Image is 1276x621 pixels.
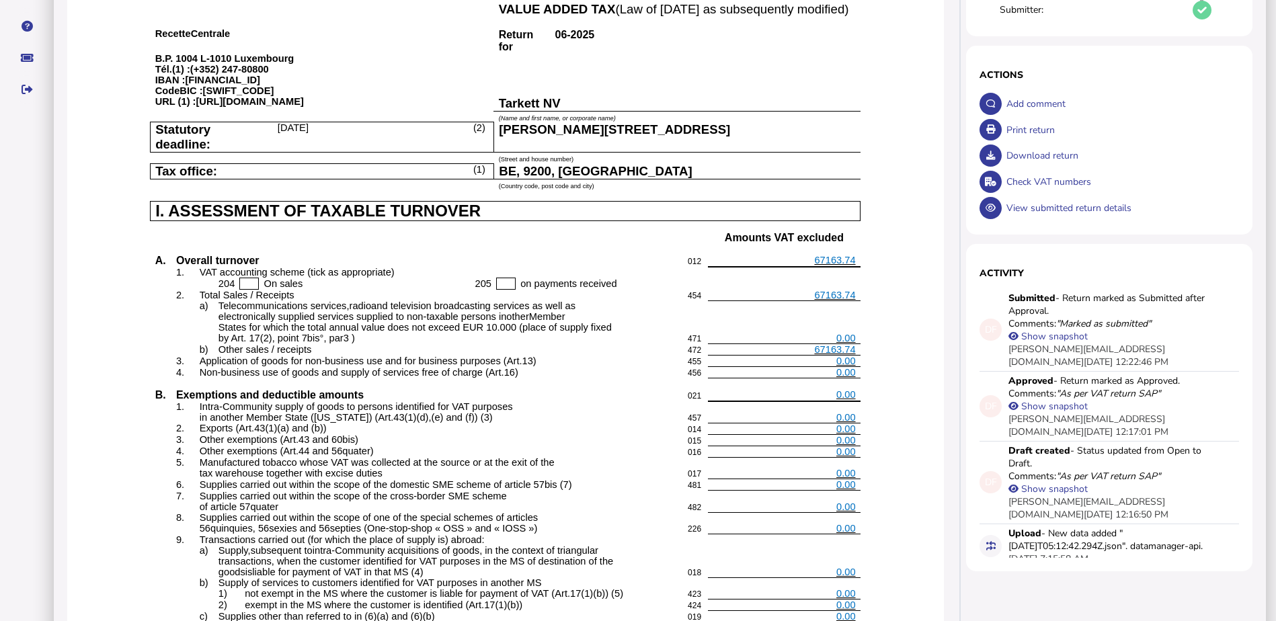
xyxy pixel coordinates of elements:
span: 0.00 [836,367,856,378]
p: on payments received [520,278,676,289]
p: Total Sales / Receipts [200,290,676,300]
span: (Law of [DATE] as subsequently modified) [615,2,848,16]
span: 018 [688,568,701,577]
: 6. [176,479,184,490]
p: 4. [176,367,190,378]
b: . (+352) 247-80800 [169,64,269,75]
span: 0.00 [836,599,856,610]
span: B. [155,389,166,401]
div: Add comment [1003,91,1239,117]
button: View filing snapshot at this version [1008,331,1018,341]
div: Print return [1003,117,1239,143]
span: (1) : [172,64,190,75]
span: 015 [688,436,701,446]
span: Overall turnover [176,255,260,266]
span: 0.00 [836,588,856,599]
div: View submitted return details [1003,195,1239,221]
p: Supply of services to customers identified for VAT purposes in another MS [218,577,676,588]
p: 4. [176,446,190,456]
p: Supply, intra-Community acquisitions of goods, in the context of triangular [218,545,676,556]
p: b) [200,344,209,355]
span: 67163.74 [814,255,855,265]
span: 67163.74 [814,290,855,300]
p: VAT accounting scheme (tick as appropriate) [200,267,676,278]
p: 3. [176,434,190,445]
p: Transactions carried out (for which the place of supply is) abroad: [200,534,676,545]
p: of article 57quater [200,501,676,512]
div: Submitter: [1000,3,1075,16]
span: 481 [688,481,701,490]
p: 8. [176,512,190,523]
b: Centrale [191,28,231,39]
div: DF [980,471,1002,493]
b: Tél [155,64,169,75]
b: IBAN : [155,75,186,85]
span: 423 [688,589,701,599]
p: b) [200,577,209,588]
span: 0.00 [836,567,856,577]
b: B.P. 1004 L-1010 Luxembourg [155,53,294,64]
b: URL (1 [URL][DOMAIN_NAME] [155,96,304,107]
span: 457 [688,413,701,423]
button: View filing snapshot at this version [1008,401,1018,411]
strong: Draft created [1008,444,1070,457]
span: Tarkett NV [499,96,561,110]
i: Data for this filing changed [986,541,996,550]
button: Make a comment in the activity log. [980,93,1002,115]
b: Recette [155,28,191,39]
div: Comments: [1008,470,1160,483]
div: Show snapshot [1018,330,1112,343]
span: BE, 9200, [GEOGRAPHIC_DATA] [499,164,692,178]
button: Open printable view of return. [980,119,1002,141]
app-user-presentation: [PERSON_NAME][EMAIL_ADDRESS][DOMAIN_NAME] [1008,343,1165,368]
p: 5. [176,457,190,468]
div: [DATE] 7:15:58 AM [1008,552,1088,565]
span: subsequent to [251,545,313,556]
span: 0.00 [836,479,856,490]
strong: Upload [1008,527,1041,540]
p: 2) [218,599,235,610]
span: 0.00 [836,435,856,446]
button: Check VAT numbers on return. [980,171,1002,193]
div: - Return marked as Submitted after Approval. [1008,292,1210,317]
div: [DATE] 12:16:50 PM [1008,495,1210,521]
button: View filing snapshot at this version [1008,484,1018,493]
span: is [245,567,253,577]
p: States for which the total annual value does not exceed EUR 10.000 (place of supply fixed [218,322,676,333]
span: 0.00 [836,333,856,343]
span: 0.00 [836,389,856,400]
p: Telecommunications services, and television broadcasting services as well as [218,300,676,311]
span: I. ASSESSMENT OF TAXABLE TURNOVER [155,202,481,220]
p: exempt in the MS where the customer is identified (Art.17(1)(b)) [245,599,676,610]
p: Supplies carried out within the scope of the domestic SME scheme of article 57bis (7) [200,479,676,490]
div: Comments: [1008,387,1160,400]
i: "As per VAT return SAP" [1056,387,1160,400]
p: tax warehouse together with excise duties [200,468,676,479]
p: goods liable for payment of VAT in that MS (4) [218,567,676,577]
span: 455 [688,357,701,366]
span: other [506,311,528,322]
p: Supplies carried out within the scope of one of the special schemes of articles [200,512,676,523]
p: 2. [176,423,190,433]
span: Return for [499,29,534,52]
span: [PERSON_NAME][STREET_ADDRESS] [499,122,730,136]
button: Help pages [13,12,41,40]
p: 3. [176,356,190,366]
p: Intra-Community supply of goods to persons identified for VAT purposes [200,401,676,412]
p: (1) [470,164,489,175]
app-user-presentation: [PERSON_NAME][EMAIL_ADDRESS][DOMAIN_NAME] [1008,495,1165,521]
div: - Return marked as Approved. [1008,374,1180,387]
span: 0.00 [836,523,856,534]
p: a) [200,545,209,556]
p: Non-business use of goods and supply of services free of charge (Art.16) [200,367,676,378]
span: 0.00 [836,446,856,457]
p: On sales [264,278,357,289]
span: (Country code, post code and city) [499,183,594,190]
span: 456 [688,368,701,378]
span: Tax office: [155,164,217,178]
span: 0.00 [836,423,856,434]
span: A. [155,255,166,266]
span: radio [350,300,372,311]
p: Other exemptions (Art.44 and 56quater) [200,446,676,456]
span: ) : [187,96,196,107]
